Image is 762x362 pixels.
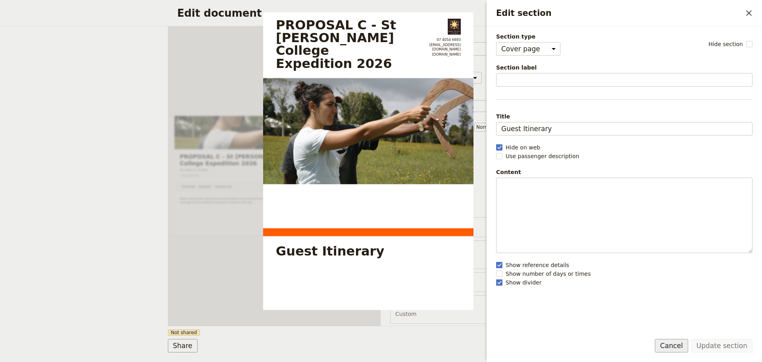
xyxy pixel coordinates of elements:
[266,222,287,232] span: Day 2
[496,42,560,56] select: Section type
[392,73,405,89] img: Small World Journeys logo
[402,106,467,122] span: [EMAIL_ADDRESS][DOMAIN_NAME]
[266,263,287,272] span: Day 3
[392,123,467,131] a: www.smallworldjourneys.com.au
[392,96,467,104] span: 07 4054 6693
[266,201,287,210] span: Day 1
[742,6,756,20] button: Close drawer
[474,123,504,132] select: size
[177,7,573,19] h2: Edit document
[392,106,467,122] a: groups@smallworldjourneys.com.au
[655,339,688,352] button: Cancel
[506,261,569,269] span: Show reference details
[506,270,591,278] span: Show number of days or times
[506,143,540,151] span: Hide on web
[496,112,752,120] span: Title
[402,96,441,104] span: 07 4054 6693
[496,122,752,136] input: Title
[496,64,752,72] span: Section label
[506,279,541,287] span: Show divider
[496,7,742,19] h2: Edit section
[429,52,460,57] a: https://www.smallworldjourneys.com.au
[429,43,460,51] a: groups@smallworldjourneys.com.au
[276,19,421,70] h1: PROPOSAL C - St [PERSON_NAME] College Expedition 2026
[266,284,287,294] span: Day 4
[108,157,158,180] a: Contact List
[708,40,743,48] span: Hide section
[691,339,752,352] button: Update section
[296,284,405,294] span: Hike to [GEOGRAPHIC_DATA]
[29,124,96,134] span: 15 nights & 16 days
[276,245,384,257] div: Guest Itinerary
[168,339,198,352] button: Share
[296,263,456,272] span: Canoeing Journey on [GEOGRAPHIC_DATA]
[29,157,70,180] a: Overview
[496,33,560,41] span: Section type
[29,138,80,148] button: ​Download PDF
[40,140,75,146] span: Download PDF
[429,38,460,42] span: 07 4054 6693
[448,19,460,35] img: Small World Journeys logo
[168,329,200,336] span: Not shared
[402,123,448,131] span: [DOMAIN_NAME]
[496,168,752,176] div: Content
[296,201,444,210] span: Arrival and Community Service Project
[29,195,238,209] span: Please note that the exact timing of the activities on the itinerary from the next page will be r...
[395,310,433,318] span: Custom
[506,152,579,160] span: Use passenger description
[496,73,752,87] input: Section label
[266,232,474,251] span: Canoeing Lessons and Journeys on [GEOGRAPHIC_DATA]
[70,157,108,180] a: Itinerary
